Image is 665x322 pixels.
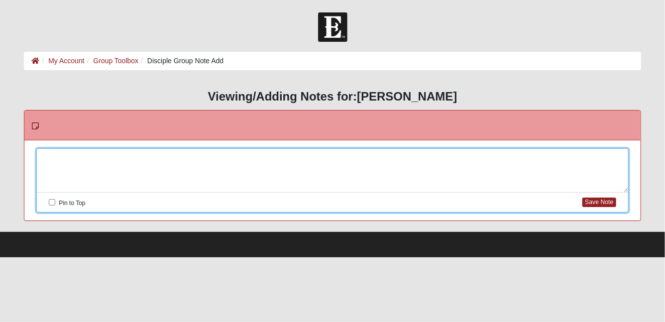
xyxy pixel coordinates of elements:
[24,90,641,104] h3: Viewing/Adding Notes for:
[318,12,347,42] img: Church of Eleven22 Logo
[582,198,616,207] button: Save Note
[59,200,85,207] span: Pin to Top
[138,56,223,66] li: Disciple Group Note Add
[48,57,84,65] a: My Account
[93,57,138,65] a: Group Toolbox
[357,90,457,103] strong: [PERSON_NAME]
[49,199,55,206] input: Pin to Top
